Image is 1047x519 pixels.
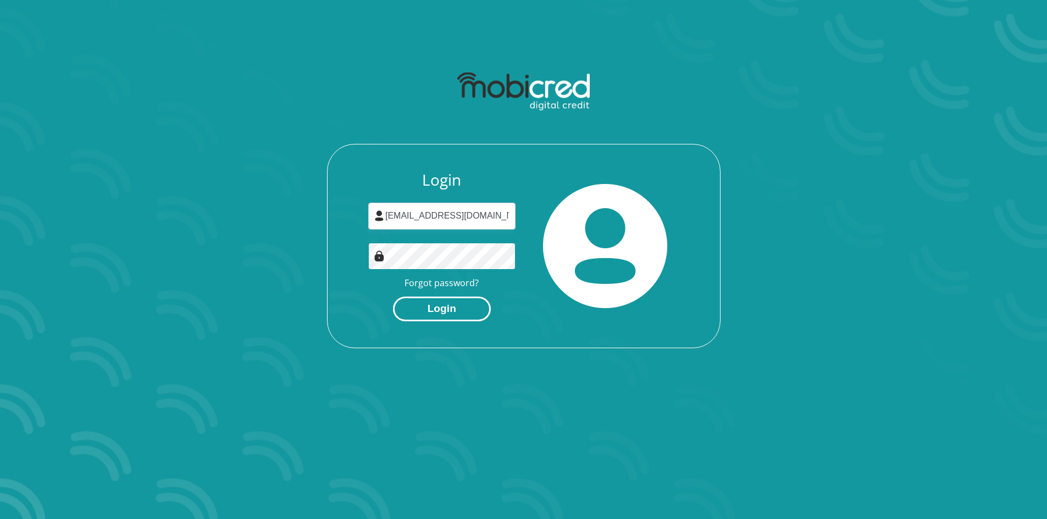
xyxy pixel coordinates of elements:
[374,210,385,221] img: user-icon image
[457,72,590,111] img: mobicred logo
[374,250,385,261] img: Image
[368,203,516,230] input: Username
[393,297,491,321] button: Login
[405,277,479,289] a: Forgot password?
[368,171,516,189] h3: Login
